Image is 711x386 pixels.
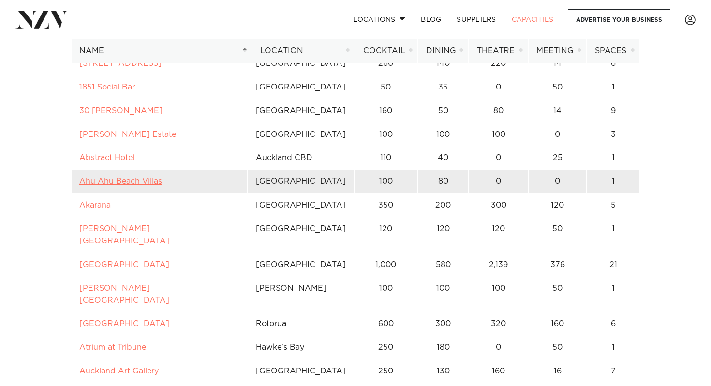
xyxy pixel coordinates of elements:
[469,193,528,217] td: 300
[15,11,68,28] img: nzv-logo.png
[248,193,354,217] td: [GEOGRAPHIC_DATA]
[79,59,162,67] a: [STREET_ADDRESS]
[354,146,417,170] td: 110
[469,75,528,99] td: 0
[469,253,528,277] td: 2,139
[587,99,640,123] td: 9
[248,170,354,193] td: [GEOGRAPHIC_DATA]
[469,123,528,147] td: 100
[79,154,134,162] a: Abstract Hotel
[354,277,417,312] td: 100
[587,75,640,99] td: 1
[354,193,417,217] td: 350
[528,39,587,63] th: Meeting: activate to sort column ascending
[248,277,354,312] td: [PERSON_NAME]
[79,83,135,91] a: 1851 Social Bar
[528,75,587,99] td: 50
[469,170,528,193] td: 0
[587,170,640,193] td: 1
[354,170,417,193] td: 100
[354,253,417,277] td: 1,000
[248,99,354,123] td: [GEOGRAPHIC_DATA]
[587,123,640,147] td: 3
[587,52,640,75] td: 6
[528,146,587,170] td: 25
[417,217,469,253] td: 120
[413,9,449,30] a: BLOG
[79,225,169,245] a: [PERSON_NAME][GEOGRAPHIC_DATA]
[587,277,640,312] td: 1
[528,123,587,147] td: 0
[587,312,640,336] td: 6
[528,217,587,253] td: 50
[418,39,469,63] th: Dining: activate to sort column ascending
[504,9,562,30] a: Capacities
[79,320,169,327] a: [GEOGRAPHIC_DATA]
[79,284,169,304] a: [PERSON_NAME][GEOGRAPHIC_DATA]
[528,336,587,359] td: 50
[528,253,587,277] td: 376
[354,336,417,359] td: 250
[469,52,528,75] td: 220
[417,75,469,99] td: 35
[79,201,111,209] a: Akarana
[79,131,176,138] a: [PERSON_NAME] Estate
[417,277,469,312] td: 100
[528,359,587,383] td: 16
[354,75,417,99] td: 50
[587,217,640,253] td: 1
[248,312,354,336] td: Rotorua
[469,39,528,63] th: Theatre: activate to sort column ascending
[587,146,640,170] td: 1
[354,217,417,253] td: 120
[248,253,354,277] td: [GEOGRAPHIC_DATA]
[587,253,640,277] td: 21
[248,146,354,170] td: Auckland CBD
[417,52,469,75] td: 140
[528,193,587,217] td: 120
[528,312,587,336] td: 160
[417,359,469,383] td: 130
[354,312,417,336] td: 600
[417,336,469,359] td: 180
[528,99,587,123] td: 14
[71,39,252,63] th: Name: activate to sort column descending
[354,52,417,75] td: 280
[248,75,354,99] td: [GEOGRAPHIC_DATA]
[79,261,169,268] a: [GEOGRAPHIC_DATA]
[79,367,159,375] a: Auckland Art Gallery
[469,359,528,383] td: 160
[79,107,163,115] a: 30 [PERSON_NAME]
[252,39,355,63] th: Location: activate to sort column ascending
[248,217,354,253] td: [GEOGRAPHIC_DATA]
[248,336,354,359] td: Hawke's Bay
[354,359,417,383] td: 250
[417,99,469,123] td: 50
[469,277,528,312] td: 100
[587,193,640,217] td: 5
[469,99,528,123] td: 80
[449,9,504,30] a: SUPPLIERS
[79,178,162,185] a: Ahu Ahu Beach Villas
[248,52,354,75] td: [GEOGRAPHIC_DATA]
[354,99,417,123] td: 160
[417,253,469,277] td: 580
[355,39,418,63] th: Cocktail: activate to sort column ascending
[417,123,469,147] td: 100
[528,170,587,193] td: 0
[587,39,640,63] th: Spaces: activate to sort column ascending
[587,336,640,359] td: 1
[469,312,528,336] td: 320
[528,277,587,312] td: 50
[528,52,587,75] td: 14
[417,146,469,170] td: 40
[568,9,670,30] a: Advertise your business
[248,123,354,147] td: [GEOGRAPHIC_DATA]
[345,9,413,30] a: Locations
[417,170,469,193] td: 80
[469,336,528,359] td: 0
[79,343,146,351] a: Atrium at Tribune
[469,146,528,170] td: 0
[417,193,469,217] td: 200
[587,359,640,383] td: 7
